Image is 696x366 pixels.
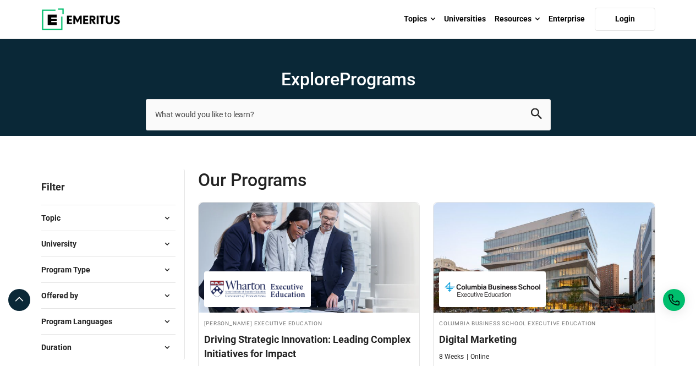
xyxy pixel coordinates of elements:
span: Program Type [41,264,99,276]
h4: [PERSON_NAME] Executive Education [204,318,414,327]
span: University [41,238,85,250]
img: Wharton Executive Education [210,277,305,302]
button: Program Languages [41,313,176,330]
span: Topic [41,212,69,224]
span: Offered by [41,289,87,302]
img: Driving Strategic Innovation: Leading Complex Initiatives for Impact | Online Digital Transformat... [199,203,420,313]
span: Program Languages [41,315,121,327]
button: University [41,236,176,252]
p: 8 Weeks [439,352,464,362]
span: Our Programs [198,169,427,191]
h4: Digital Marketing [439,332,649,346]
button: search [531,108,542,121]
button: Offered by [41,287,176,304]
h4: Driving Strategic Innovation: Leading Complex Initiatives for Impact [204,332,414,360]
input: search-page [146,99,551,130]
img: Digital Marketing | Online Digital Marketing Course [434,203,655,313]
p: Filter [41,169,176,205]
a: Login [595,8,655,31]
button: Program Type [41,261,176,278]
h4: Columbia Business School Executive Education [439,318,649,327]
button: Topic [41,210,176,226]
a: search [531,111,542,122]
span: Programs [339,69,415,90]
p: Online [467,352,489,362]
button: Duration [41,339,176,356]
img: Columbia Business School Executive Education [445,277,540,302]
h1: Explore [146,68,551,90]
span: Duration [41,341,80,353]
